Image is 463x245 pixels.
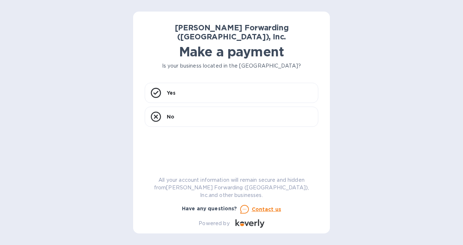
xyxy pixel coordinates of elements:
[167,89,175,96] p: Yes
[182,206,237,211] b: Have any questions?
[145,62,318,70] p: Is your business located in the [GEOGRAPHIC_DATA]?
[167,113,174,120] p: No
[145,176,318,199] p: All your account information will remain secure and hidden from [PERSON_NAME] Forwarding ([GEOGRA...
[175,23,289,41] b: [PERSON_NAME] Forwarding ([GEOGRAPHIC_DATA]), Inc.
[145,44,318,59] h1: Make a payment
[199,220,229,227] p: Powered by
[252,206,281,212] u: Contact us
